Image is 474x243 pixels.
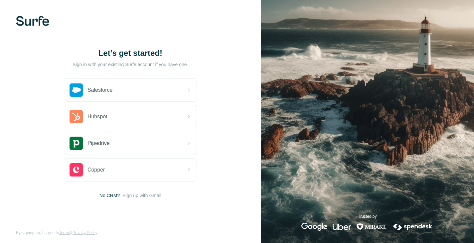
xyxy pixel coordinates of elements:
span: Hubspot [87,113,107,121]
img: mirakl's logo [356,223,387,231]
img: uber's logo [333,223,351,231]
img: Surfe's logo [16,16,49,26]
p: Sign in with your existing Surfe account if you have one. [73,61,188,68]
img: salesforce's logo [70,83,83,97]
img: google's logo [301,223,327,231]
span: Copper [87,166,105,174]
img: hubspot's logo [70,110,83,123]
a: Privacy Policy [73,230,97,235]
a: Terms [59,230,70,235]
img: spendesk's logo [392,223,433,231]
span: No CRM? [99,192,120,199]
h1: Let’s get started! [64,48,197,59]
button: Sign up with Gmail [122,192,161,199]
span: Salesforce [87,86,113,94]
span: By signing up, I agree to & [16,230,97,236]
p: Trusted by [358,213,377,219]
span: Pipedrive [87,139,110,147]
img: copper's logo [70,163,83,177]
img: pipedrive's logo [70,137,83,150]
